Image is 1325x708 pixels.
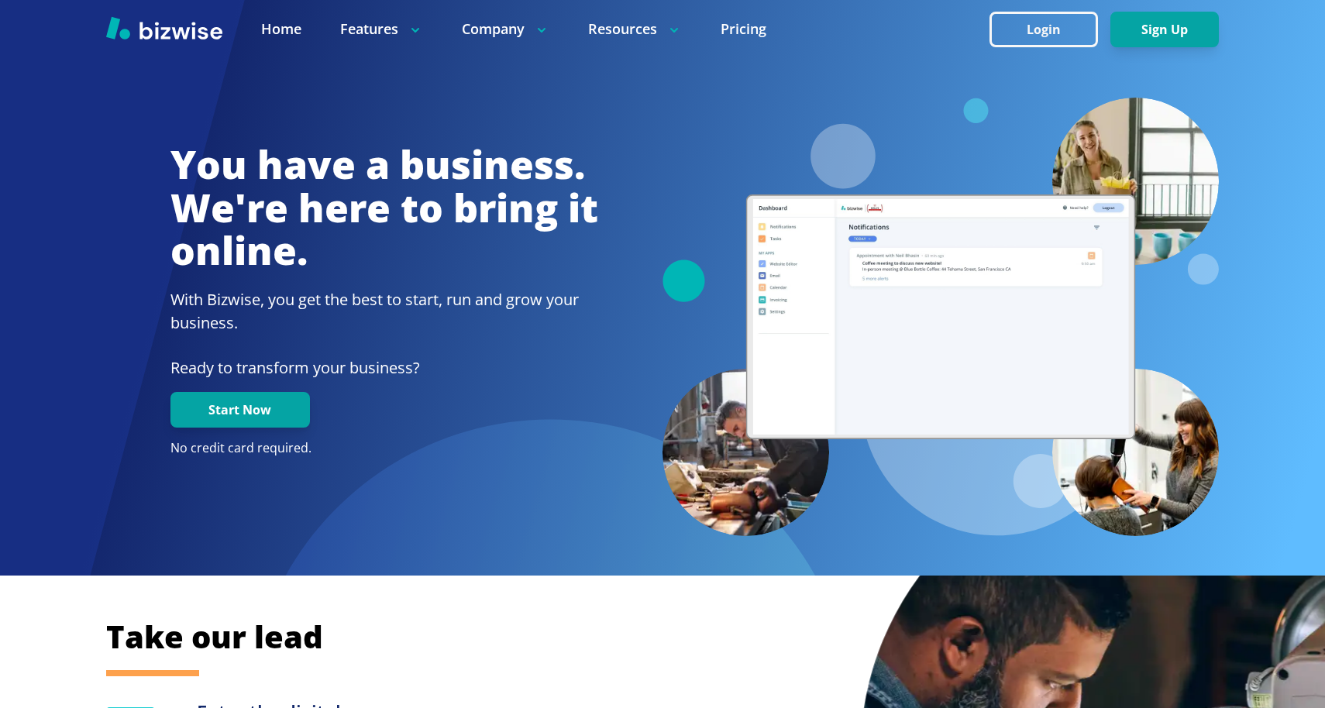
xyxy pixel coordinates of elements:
[989,22,1110,37] a: Login
[170,356,598,380] p: Ready to transform your business?
[106,16,222,40] img: Bizwise Logo
[462,19,549,39] p: Company
[989,12,1098,47] button: Login
[106,616,1219,658] h2: Take our lead
[170,440,598,457] p: No credit card required.
[170,143,598,273] h1: You have a business. We're here to bring it online.
[588,19,682,39] p: Resources
[1110,22,1219,37] a: Sign Up
[261,19,301,39] a: Home
[170,288,598,335] h2: With Bizwise, you get the best to start, run and grow your business.
[170,403,310,418] a: Start Now
[340,19,423,39] p: Features
[721,19,766,39] a: Pricing
[170,392,310,428] button: Start Now
[1110,12,1219,47] button: Sign Up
